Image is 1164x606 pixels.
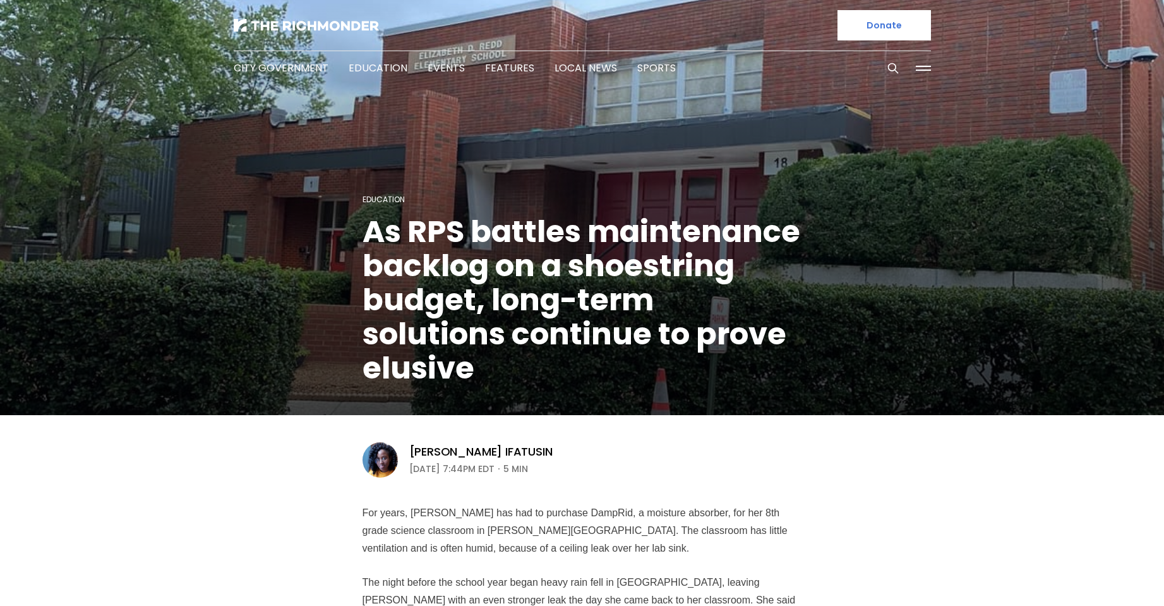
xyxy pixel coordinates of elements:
a: Education [349,61,407,75]
a: Donate [837,10,931,40]
a: City Government [234,61,328,75]
h1: As RPS battles maintenance backlog on a shoestring budget, long-term solutions continue to prove ... [363,215,802,385]
a: Education [363,194,405,205]
p: For years, [PERSON_NAME] has had to purchase DampRid, a moisture absorber, for her 8th grade scie... [363,504,802,557]
a: Local News [555,61,617,75]
img: The Richmonder [234,19,379,32]
span: 5 min [503,461,528,476]
a: Sports [637,61,676,75]
img: Victoria A. Ifatusin [363,442,398,478]
button: Search this site [884,59,903,78]
a: [PERSON_NAME] Ifatusin [409,444,553,459]
iframe: portal-trigger [1057,544,1164,606]
a: Features [485,61,534,75]
time: [DATE] 7:44PM EDT [409,461,495,476]
a: Events [428,61,465,75]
